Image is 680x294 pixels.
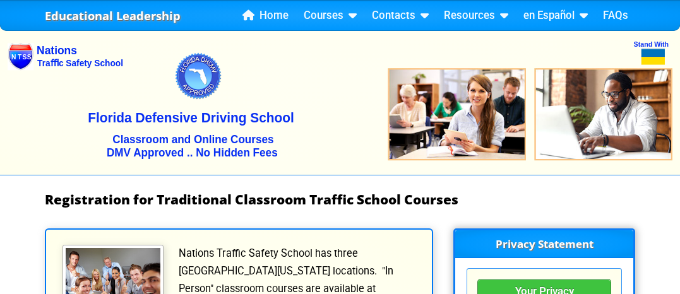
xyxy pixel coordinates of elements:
a: FAQs [598,6,633,25]
a: en Español [518,6,593,25]
h3: Privacy Statement [455,230,633,258]
a: Courses [299,6,362,25]
a: Educational Leadership [45,6,181,26]
a: Resources [439,6,513,25]
img: Nations Traffic School - Your DMV Approved Florida Traffic School [8,23,672,175]
a: Contacts [367,6,434,25]
h1: Registration for Traditional Classroom Traffic School Courses [45,192,636,207]
a: Home [237,6,294,25]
